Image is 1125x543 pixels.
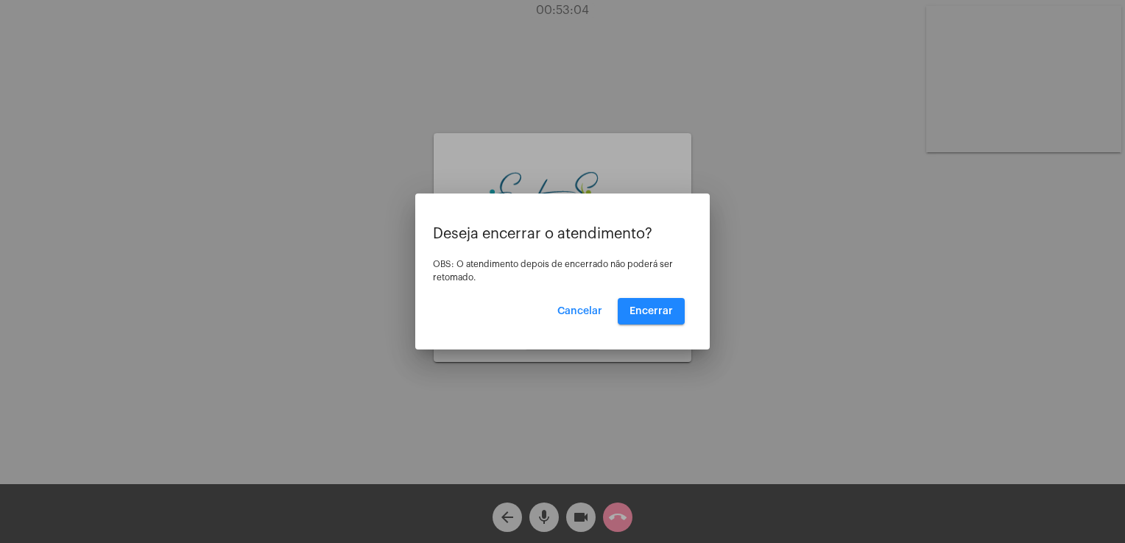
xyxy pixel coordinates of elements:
[557,306,602,316] span: Cancelar
[433,260,673,282] span: OBS: O atendimento depois de encerrado não poderá ser retomado.
[546,298,614,324] button: Cancelar
[618,298,685,324] button: Encerrar
[629,306,673,316] span: Encerrar
[433,226,692,242] p: Deseja encerrar o atendimento?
